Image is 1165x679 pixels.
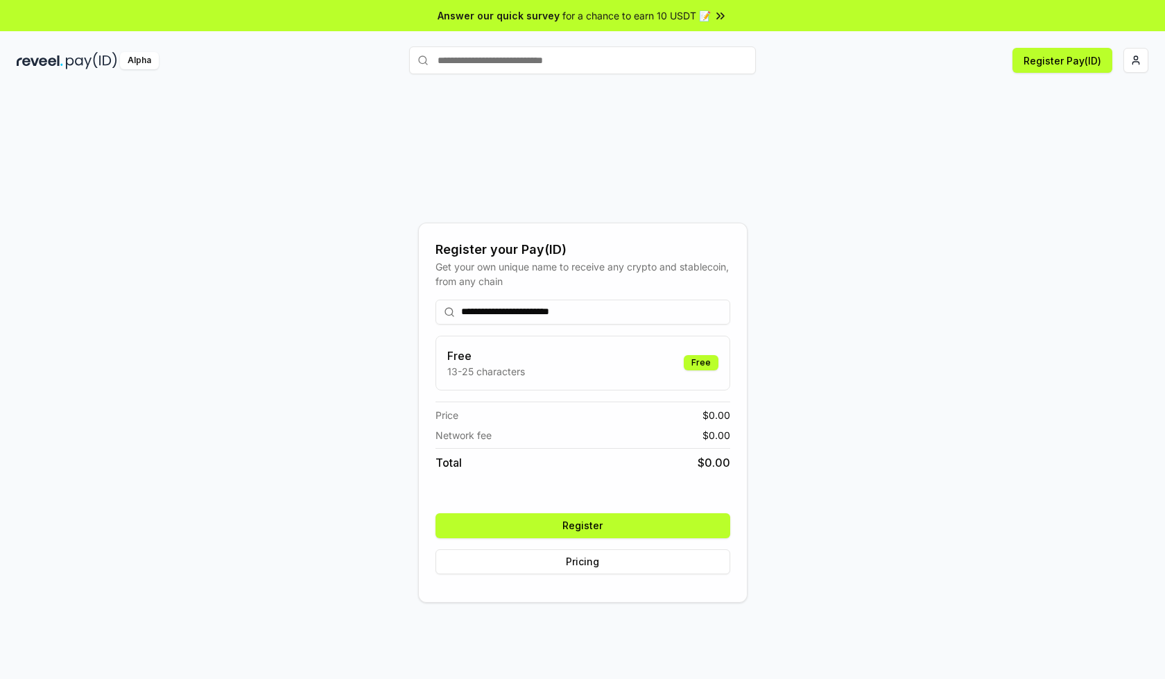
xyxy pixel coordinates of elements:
span: Network fee [435,428,492,442]
h3: Free [447,347,525,364]
span: for a chance to earn 10 USDT 📝 [562,8,711,23]
p: 13-25 characters [447,364,525,379]
div: Register your Pay(ID) [435,240,730,259]
img: pay_id [66,52,117,69]
button: Register Pay(ID) [1012,48,1112,73]
span: $ 0.00 [702,408,730,422]
div: Get your own unique name to receive any crypto and stablecoin, from any chain [435,259,730,289]
span: $ 0.00 [702,428,730,442]
img: reveel_dark [17,52,63,69]
button: Register [435,513,730,538]
span: Price [435,408,458,422]
span: Total [435,454,462,471]
div: Alpha [120,52,159,69]
span: $ 0.00 [698,454,730,471]
div: Free [684,355,718,370]
button: Pricing [435,549,730,574]
span: Answer our quick survey [438,8,560,23]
